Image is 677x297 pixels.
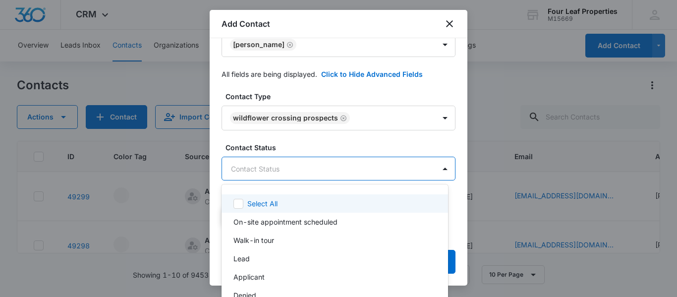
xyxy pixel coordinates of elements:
p: Lead [233,253,250,264]
p: Select All [247,198,278,209]
p: Walk-in tour [233,235,274,245]
p: Applicant [233,272,265,282]
p: On-site appointment scheduled [233,217,338,227]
